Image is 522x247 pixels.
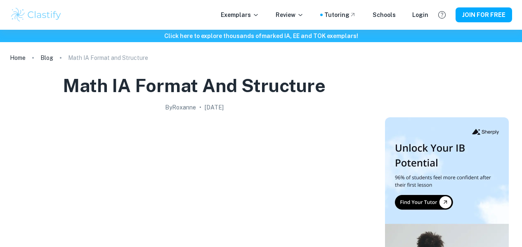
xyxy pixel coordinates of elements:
[199,103,201,112] p: •
[435,8,449,22] button: Help and Feedback
[456,7,512,22] button: JOIN FOR FREE
[68,53,148,62] p: Math IA Format and Structure
[221,10,259,19] p: Exemplars
[205,103,224,112] h2: [DATE]
[63,74,326,98] h1: Math IA Format and Structure
[412,10,428,19] a: Login
[2,31,520,40] h6: Click here to explore thousands of marked IA, EE and TOK exemplars !
[10,7,62,23] img: Clastify logo
[276,10,304,19] p: Review
[165,103,196,112] h2: By Roxanne
[10,52,26,64] a: Home
[373,10,396,19] a: Schools
[324,10,356,19] a: Tutoring
[40,52,53,64] a: Blog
